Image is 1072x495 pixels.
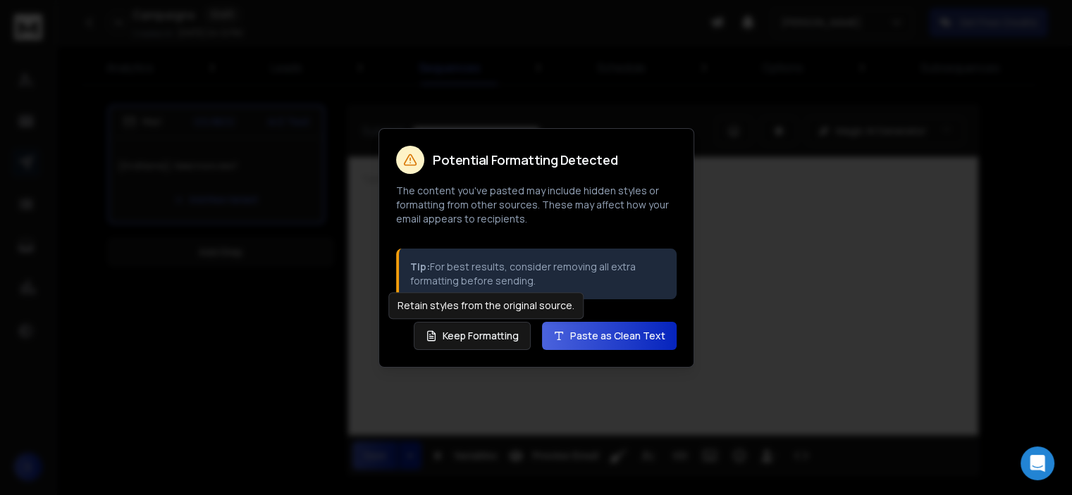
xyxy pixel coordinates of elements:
[1021,446,1054,480] div: Open Intercom Messenger
[410,260,665,288] p: For best results, consider removing all extra formatting before sending.
[542,322,677,350] button: Paste as Clean Text
[414,322,531,350] button: Keep Formatting
[396,184,677,226] p: The content you've pasted may include hidden styles or formatting from other sources. These may a...
[433,153,617,166] h2: Potential Formatting Detected
[388,292,584,319] div: Retain styles from the original source.
[410,260,430,273] strong: Tip:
